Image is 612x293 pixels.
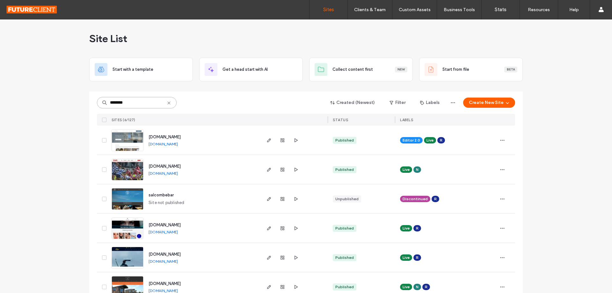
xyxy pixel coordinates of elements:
[416,284,419,290] span: N
[434,196,437,202] span: R
[419,58,523,81] div: Start from fileBeta
[569,7,579,12] label: Help
[416,255,419,260] span: R
[335,284,354,290] div: Published
[149,171,178,176] a: [DOMAIN_NAME]
[416,167,419,172] span: N
[325,98,381,108] button: Created (Newest)
[403,255,410,260] span: Live
[403,167,410,172] span: Live
[14,4,27,10] span: Help
[403,137,420,143] span: Editor 2.0
[426,137,433,143] span: Live
[332,66,373,73] span: Collect content first
[113,66,153,73] span: Start with a template
[149,288,178,293] a: [DOMAIN_NAME]
[89,32,127,45] span: Site List
[149,259,178,264] a: [DOMAIN_NAME]
[444,7,475,12] label: Business Tools
[425,284,427,290] span: R
[199,58,303,81] div: Get a head start with AI
[403,225,410,231] span: Live
[149,193,174,197] a: salcombebar
[403,196,428,202] span: Discontinued
[149,164,181,169] a: [DOMAIN_NAME]
[335,196,359,202] div: Unpublished
[400,118,413,122] span: LABELS
[504,67,517,72] div: Beta
[149,142,178,146] a: [DOMAIN_NAME]
[149,223,181,227] a: [DOMAIN_NAME]
[335,167,354,172] div: Published
[463,98,515,108] button: Create New Site
[335,137,354,143] div: Published
[149,200,185,206] span: Site not published
[112,118,135,122] span: SITES (6/127)
[399,7,431,12] label: Custom Assets
[354,7,386,12] label: Clients & Team
[383,98,412,108] button: Filter
[395,67,407,72] div: New
[309,58,413,81] div: Collect content firstNew
[335,255,354,260] div: Published
[416,225,419,231] span: R
[149,135,181,139] a: [DOMAIN_NAME]
[528,7,550,12] label: Resources
[149,281,181,286] a: [DOMAIN_NAME]
[442,66,469,73] span: Start from file
[335,225,354,231] div: Published
[89,58,193,81] div: Start with a template
[149,230,178,234] a: [DOMAIN_NAME]
[149,252,181,257] a: [DOMAIN_NAME]
[403,284,410,290] span: Live
[333,118,348,122] span: STATUS
[222,66,268,73] span: Get a head start with AI
[414,98,445,108] button: Labels
[323,7,334,12] label: Sites
[495,7,506,12] label: Stats
[440,137,442,143] span: R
